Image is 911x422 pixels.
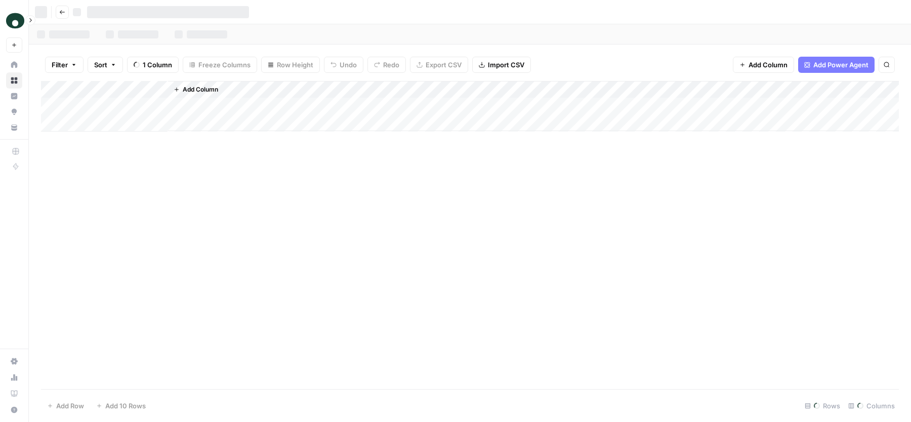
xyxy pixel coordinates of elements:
button: Freeze Columns [183,57,257,73]
button: Undo [324,57,363,73]
button: Add Power Agent [798,57,875,73]
a: Opportunities [6,104,22,120]
span: Redo [383,60,399,70]
button: Export CSV [410,57,468,73]
a: Usage [6,369,22,386]
a: Learning Hub [6,386,22,402]
span: Add Row [56,401,84,411]
span: Add 10 Rows [105,401,146,411]
button: Add Column [733,57,794,73]
a: Settings [6,353,22,369]
button: Row Height [261,57,320,73]
img: Oyster Logo [6,12,24,30]
span: Sort [94,60,107,70]
span: Undo [340,60,357,70]
button: Filter [45,57,84,73]
button: Workspace: Oyster [6,8,22,33]
span: Freeze Columns [198,60,251,70]
span: Import CSV [488,60,524,70]
button: Redo [367,57,406,73]
span: Add Column [183,85,218,94]
a: Browse [6,72,22,89]
button: Import CSV [472,57,531,73]
button: Add 10 Rows [90,398,152,414]
button: Add Row [41,398,90,414]
span: Add Column [749,60,788,70]
button: Help + Support [6,402,22,418]
a: Insights [6,88,22,104]
span: 1 Column [143,60,172,70]
div: Columns [844,398,899,414]
a: Your Data [6,119,22,136]
span: Add Power Agent [813,60,868,70]
span: Export CSV [426,60,462,70]
button: 1 Column [127,57,179,73]
span: Row Height [277,60,313,70]
div: Rows [801,398,844,414]
button: Sort [88,57,123,73]
span: Filter [52,60,68,70]
a: Home [6,57,22,73]
button: Add Column [170,83,222,96]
